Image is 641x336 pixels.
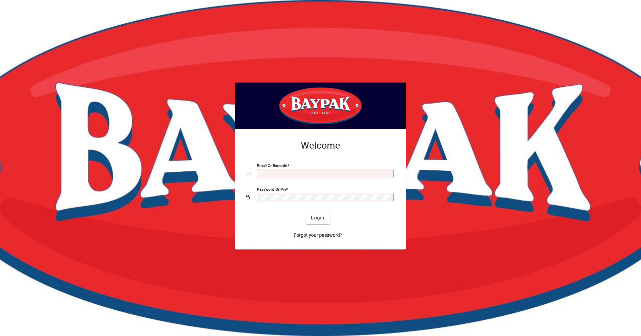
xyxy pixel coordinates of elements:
[305,212,330,224] button: Login
[294,232,342,239] span: Forgot your password?
[311,214,325,221] span: Login
[257,163,287,168] mat-label: Email or Barcode
[291,229,345,241] a: Forgot your password?
[257,187,286,191] mat-label: Password or Pin
[246,140,395,151] h2: Welcome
